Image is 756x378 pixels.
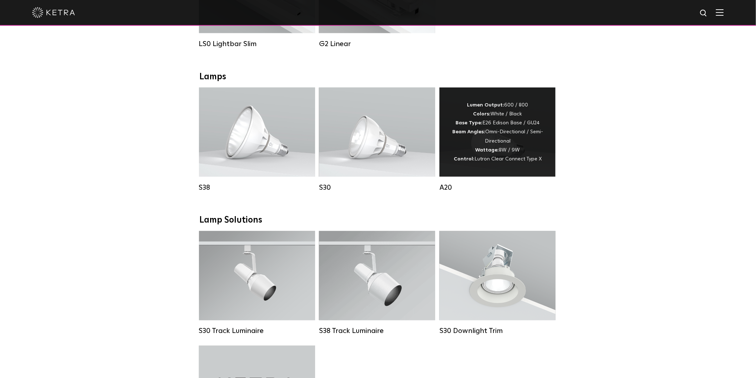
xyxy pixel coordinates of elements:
a: S30 Lumen Output:1100Colors:White / BlackBase Type:E26 Edison Base / GU24Beam Angles:15° / 25° / ... [319,88,435,192]
strong: Wattage: [475,148,499,153]
strong: Control: [454,156,474,161]
div: S38 [199,183,315,192]
div: S30 Downlight Trim [439,327,556,335]
img: ketra-logo-2019-white [32,7,75,18]
div: S30 [319,183,435,192]
div: A20 [439,183,556,192]
div: Lamp Solutions [199,215,557,226]
a: S38 Track Luminaire Lumen Output:1100Colors:White / BlackBeam Angles:10° / 25° / 40° / 60°Wattage... [319,231,435,335]
a: S38 Lumen Output:1100Colors:White / BlackBase Type:E26 Edison Base / GU24Beam Angles:10° / 25° / ... [199,88,315,192]
div: 600 / 800 White / Black E26 Edison Base / GU24 Omni-Directional / Semi-Directional 8W / 9W [450,101,545,164]
div: Lamps [199,72,557,82]
a: A20 Lumen Output:600 / 800Colors:White / BlackBase Type:E26 Edison Base / GU24Beam Angles:Omni-Di... [439,88,556,192]
a: S30 Downlight Trim S30 Downlight Trim [439,231,556,335]
div: G2 Linear [319,40,435,48]
img: search icon [700,9,708,18]
strong: Base Type: [456,120,482,125]
div: S38 Track Luminaire [319,327,435,335]
img: Hamburger%20Nav.svg [716,9,724,16]
strong: Beam Angles: [452,129,485,134]
div: S30 Track Luminaire [199,327,315,335]
strong: Colors: [473,111,491,116]
a: S30 Track Luminaire Lumen Output:1100Colors:White / BlackBeam Angles:15° / 25° / 40° / 60° / 90°W... [199,231,315,335]
span: Lutron Clear Connect Type X [474,156,542,161]
div: LS0 Lightbar Slim [199,40,315,48]
strong: Lumen Output: [467,103,504,108]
